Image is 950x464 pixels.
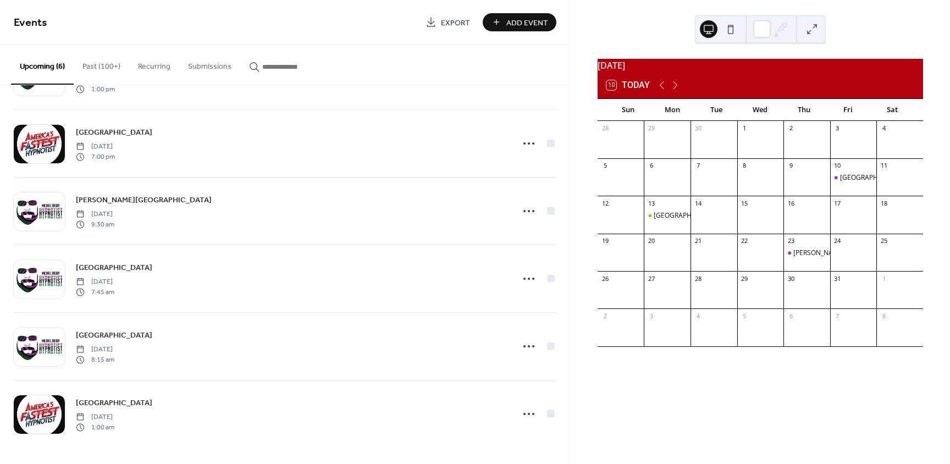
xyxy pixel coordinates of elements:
[76,329,152,341] a: [GEOGRAPHIC_DATA]
[741,274,749,283] div: 29
[793,248,912,258] div: [PERSON_NAME][GEOGRAPHIC_DATA]
[833,124,842,132] div: 3
[601,237,609,245] div: 19
[129,45,179,84] button: Recurring
[76,396,152,409] a: [GEOGRAPHIC_DATA]
[741,312,749,320] div: 5
[76,152,115,162] span: 7:00 pm
[880,162,888,170] div: 11
[880,312,888,320] div: 8
[870,99,914,121] div: Sat
[76,345,114,355] span: [DATE]
[741,162,749,170] div: 8
[654,211,720,220] div: [GEOGRAPHIC_DATA]
[738,99,782,121] div: Wed
[647,199,655,207] div: 13
[694,199,702,207] div: 14
[783,248,830,258] div: Anthony Wayne High School
[601,312,609,320] div: 2
[76,412,114,422] span: [DATE]
[606,99,650,121] div: Sun
[76,330,152,341] span: [GEOGRAPHIC_DATA]
[741,237,749,245] div: 22
[76,84,115,94] span: 1:00 pm
[76,127,152,139] span: [GEOGRAPHIC_DATA]
[76,422,114,432] span: 1:00 am
[11,45,74,85] button: Upcoming (6)
[644,211,691,220] div: Lake Orion High School
[833,162,842,170] div: 10
[598,59,923,72] div: [DATE]
[76,262,152,274] span: [GEOGRAPHIC_DATA]
[694,237,702,245] div: 21
[647,162,655,170] div: 6
[76,261,152,274] a: [GEOGRAPHIC_DATA]
[787,199,795,207] div: 16
[76,397,152,409] span: [GEOGRAPHIC_DATA]
[741,124,749,132] div: 1
[76,126,152,139] a: [GEOGRAPHIC_DATA]
[14,12,47,34] span: Events
[787,124,795,132] div: 2
[833,199,842,207] div: 17
[880,124,888,132] div: 4
[880,199,888,207] div: 18
[76,287,114,297] span: 7:45 am
[880,237,888,245] div: 25
[417,13,478,31] a: Export
[694,162,702,170] div: 7
[830,173,877,183] div: St. Joseph High School
[76,194,212,206] a: [PERSON_NAME][GEOGRAPHIC_DATA]
[603,78,654,93] button: 10Today
[647,274,655,283] div: 27
[601,199,609,207] div: 12
[741,199,749,207] div: 15
[76,209,114,219] span: [DATE]
[601,162,609,170] div: 5
[880,274,888,283] div: 1
[76,355,114,364] span: 8:15 am
[601,124,609,132] div: 28
[833,274,842,283] div: 31
[601,274,609,283] div: 26
[179,45,240,84] button: Submissions
[506,17,548,29] span: Add Event
[74,45,129,84] button: Past (100+)
[787,312,795,320] div: 6
[76,219,114,229] span: 9:30 am
[647,237,655,245] div: 20
[647,312,655,320] div: 3
[76,195,212,206] span: [PERSON_NAME][GEOGRAPHIC_DATA]
[650,99,694,121] div: Mon
[826,99,870,121] div: Fri
[782,99,826,121] div: Thu
[787,162,795,170] div: 9
[76,277,114,287] span: [DATE]
[694,124,702,132] div: 30
[483,13,556,31] button: Add Event
[787,237,795,245] div: 23
[833,312,842,320] div: 7
[694,99,738,121] div: Tue
[694,312,702,320] div: 4
[647,124,655,132] div: 29
[76,142,115,152] span: [DATE]
[787,274,795,283] div: 30
[833,237,842,245] div: 24
[694,274,702,283] div: 28
[441,17,470,29] span: Export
